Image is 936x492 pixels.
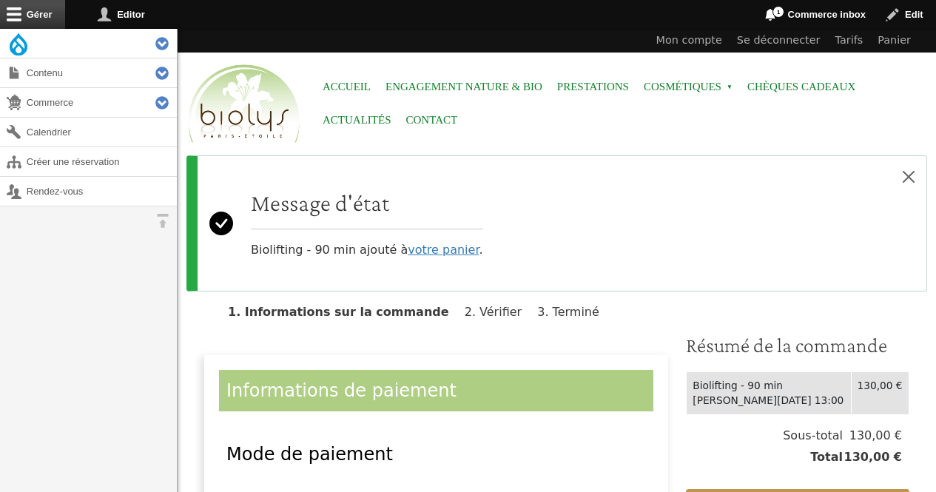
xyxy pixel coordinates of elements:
[209,168,233,279] svg: Success:
[465,305,533,319] li: Vérifier
[178,29,936,155] header: Entête du site
[148,206,177,235] button: Orientation horizontale
[228,305,461,319] li: Informations sur la commande
[747,70,855,104] a: Chèques cadeaux
[686,333,909,358] h3: Résumé de la commande
[727,84,733,90] span: »
[226,444,393,465] span: Mode de paiement
[693,378,844,394] div: Biolifting - 90 min
[891,156,926,198] button: Close
[251,189,483,259] div: Biolifting - 90 min ajouté à .
[251,189,483,217] h2: Message d'état
[644,70,733,104] span: Cosmétiques
[557,70,629,104] a: Prestations
[730,29,828,53] a: Se déconnecter
[828,29,871,53] a: Tarifs
[185,62,303,146] img: Accueil
[851,371,909,414] td: 130,00 €
[408,243,479,257] a: votre panier
[810,448,843,466] span: Total
[226,380,457,401] span: Informations de paiement
[870,29,918,53] a: Panier
[186,155,927,292] div: Message d'état
[693,394,844,406] time: [PERSON_NAME][DATE] 13:00
[843,427,902,445] span: 130,00 €
[649,29,730,53] a: Mon compte
[323,104,391,137] a: Actualités
[406,104,458,137] a: Contact
[843,448,902,466] span: 130,00 €
[385,70,542,104] a: Engagement Nature & Bio
[783,427,843,445] span: Sous-total
[323,70,371,104] a: Accueil
[537,305,611,319] li: Terminé
[772,6,784,18] span: 1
